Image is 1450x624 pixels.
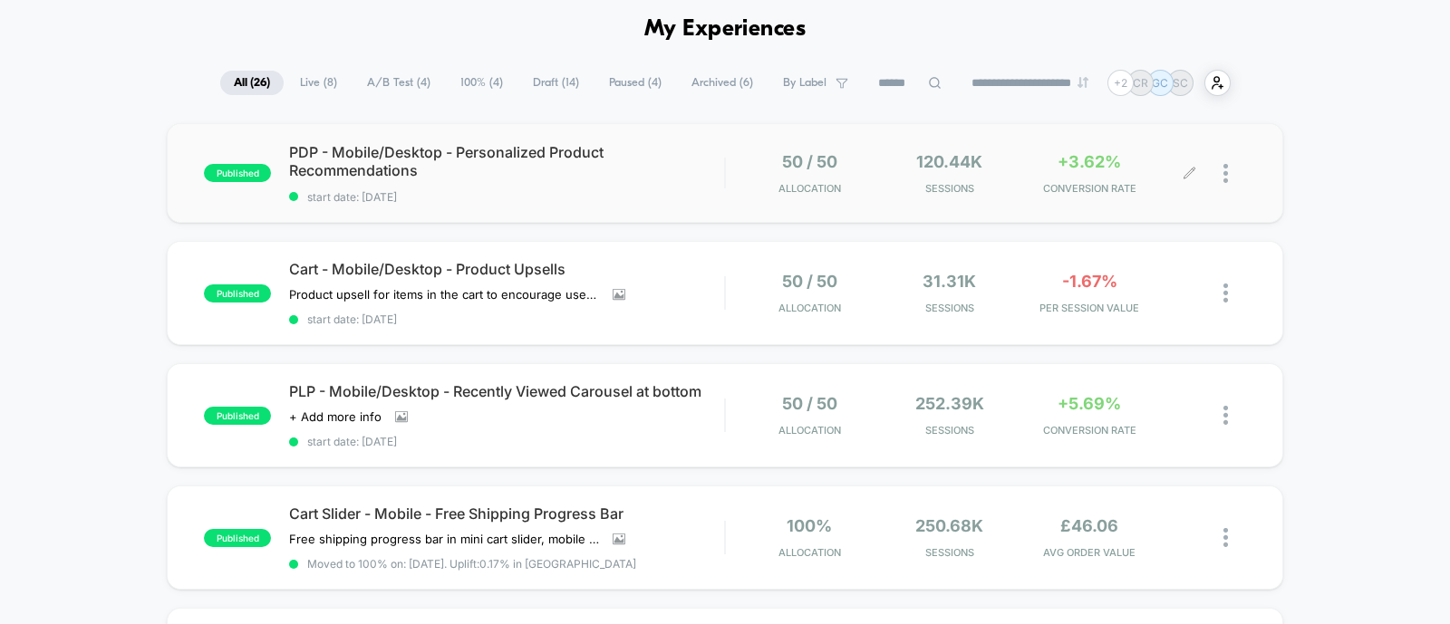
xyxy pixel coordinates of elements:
[782,394,837,413] span: 50 / 50
[289,532,599,546] span: Free shipping progress bar in mini cart slider, mobile only
[204,529,271,547] span: published
[204,407,271,425] span: published
[783,76,826,90] span: By Label
[289,312,724,326] span: start date: [DATE]
[1223,528,1228,547] img: close
[1062,272,1117,291] span: -1.67%
[1024,302,1155,314] span: PER SESSION VALUE
[915,394,984,413] span: 252.39k
[1024,424,1155,437] span: CONVERSION RATE
[778,302,841,314] span: Allocation
[678,71,767,95] span: Archived ( 6 )
[782,152,837,171] span: 50 / 50
[782,272,837,291] span: 50 / 50
[1223,164,1228,183] img: close
[1078,77,1088,88] img: end
[289,409,382,424] span: + Add more info
[778,182,841,195] span: Allocation
[884,546,1015,559] span: Sessions
[204,164,271,182] span: published
[286,71,351,95] span: Live ( 8 )
[289,435,724,448] span: start date: [DATE]
[923,272,976,291] span: 31.31k
[595,71,675,95] span: Paused ( 4 )
[1060,516,1118,535] span: £46.06
[353,71,444,95] span: A/B Test ( 4 )
[289,190,724,204] span: start date: [DATE]
[916,152,982,171] span: 120.44k
[1133,76,1148,90] p: CR
[915,516,983,535] span: 250.68k
[289,287,599,302] span: Product upsell for items in the cart to encourage users to add more items to their basket/increas...
[519,71,593,95] span: Draft ( 14 )
[1107,70,1134,96] div: + 2
[1173,76,1188,90] p: SC
[644,16,807,43] h1: My Experiences
[204,284,271,302] span: published
[1058,394,1121,413] span: +5.69%
[778,424,841,437] span: Allocation
[1058,152,1121,171] span: +3.62%
[220,71,284,95] span: All ( 26 )
[884,182,1015,195] span: Sessions
[1024,182,1155,195] span: CONVERSION RATE
[289,504,724,523] span: Cart Slider - Mobile - Free Shipping Progress Bar
[778,546,841,559] span: Allocation
[1223,406,1228,425] img: close
[884,424,1015,437] span: Sessions
[787,516,832,535] span: 100%
[307,557,636,571] span: Moved to 100% on: [DATE] . Uplift: 0.17% in [GEOGRAPHIC_DATA]
[289,260,724,278] span: Cart - Mobile/Desktop - Product Upsells
[1223,283,1228,302] img: close
[289,143,724,179] span: PDP - Mobile/Desktop - Personalized Product Recommendations
[447,71,517,95] span: 100% ( 4 )
[289,382,724,400] span: PLP - Mobile/Desktop - Recently Viewed Carousel at bottom
[1152,76,1168,90] p: GC
[1024,546,1155,559] span: AVG ORDER VALUE
[884,302,1015,314] span: Sessions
